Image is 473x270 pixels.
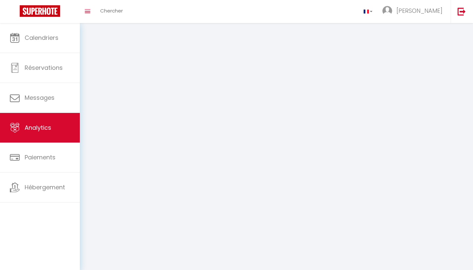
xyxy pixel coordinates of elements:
[382,6,392,16] img: ...
[25,153,56,161] span: Paiements
[25,64,63,72] span: Réservations
[25,34,58,42] span: Calendriers
[100,7,123,14] span: Chercher
[25,123,51,132] span: Analytics
[458,7,466,15] img: logout
[25,94,55,102] span: Messages
[25,183,65,191] span: Hébergement
[396,7,442,15] span: [PERSON_NAME]
[5,3,25,22] button: Ouvrir le widget de chat LiveChat
[20,5,60,17] img: Super Booking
